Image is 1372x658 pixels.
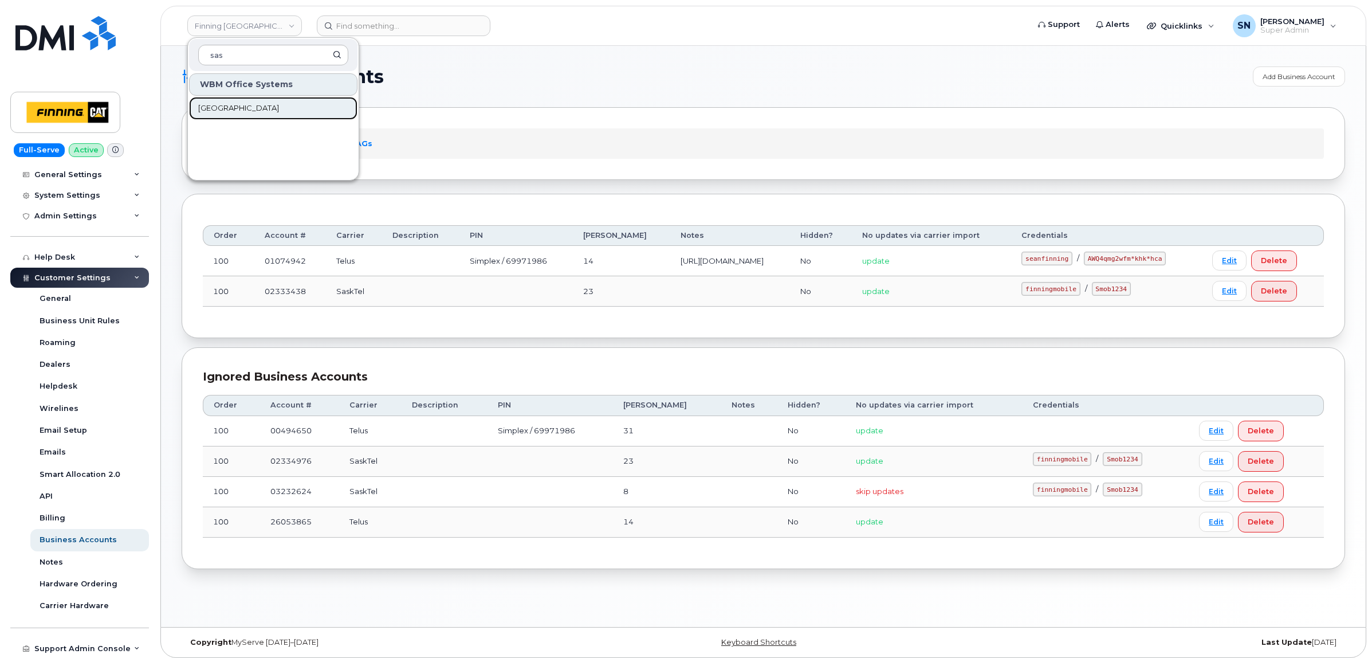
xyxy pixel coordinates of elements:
[459,246,573,276] td: Simplex / 69971986
[260,416,339,446] td: 00494650
[957,638,1345,647] div: [DATE]
[777,477,846,507] td: No
[203,507,260,538] td: 100
[198,45,348,65] input: Search
[339,477,402,507] td: SaskTel
[326,276,382,307] td: SaskTel
[862,256,890,265] span: update
[198,103,279,114] span: [GEOGRAPHIC_DATA]
[1248,425,1274,436] span: Delete
[856,487,903,496] span: skip updates
[852,225,1012,246] th: No updates via carrier import
[1077,253,1079,263] span: /
[1199,421,1233,441] a: Edit
[260,477,339,507] td: 03232624
[1248,486,1274,497] span: Delete
[1021,282,1080,296] code: finningmobile
[326,225,382,246] th: Carrier
[203,395,260,416] th: Order
[402,395,488,416] th: Description
[326,246,382,276] td: Telus
[203,246,254,276] td: 100
[790,276,852,307] td: No
[1212,281,1247,301] a: Edit
[189,97,357,120] a: [GEOGRAPHIC_DATA]
[670,225,790,246] th: Notes
[1084,252,1166,265] code: AWQ4qmg2wfm*khk*hca
[488,395,613,416] th: PIN
[182,638,569,647] div: MyServe [DATE]–[DATE]
[488,416,613,446] td: Simplex / 69971986
[613,446,721,477] td: 23
[1011,225,1202,246] th: Credentials
[260,446,339,477] td: 02334976
[203,369,1324,385] div: Ignored Business Accounts
[203,477,260,507] td: 100
[203,225,254,246] th: Order
[1261,255,1287,266] span: Delete
[777,416,846,446] td: No
[613,507,721,538] td: 14
[1085,284,1087,293] span: /
[1251,250,1297,271] button: Delete
[1248,456,1274,467] span: Delete
[203,446,260,477] td: 100
[339,416,402,446] td: Telus
[1033,483,1091,496] code: finningmobile
[721,638,796,647] a: Keyboard Shortcuts
[670,246,790,276] td: [URL][DOMAIN_NAME]
[203,276,254,307] td: 100
[339,395,402,416] th: Carrier
[777,507,846,538] td: No
[254,276,326,307] td: 02333438
[790,246,852,276] td: No
[777,395,846,416] th: Hidden?
[1212,250,1247,271] a: Edit
[1103,452,1142,466] code: Smob1234
[1199,512,1233,532] a: Edit
[573,225,670,246] th: [PERSON_NAME]
[1238,451,1284,472] button: Delete
[459,225,573,246] th: PIN
[1096,454,1098,463] span: /
[1033,452,1091,466] code: finningmobile
[613,477,721,507] td: 8
[1103,483,1142,496] code: Smob1234
[1251,281,1297,301] button: Delete
[382,225,459,246] th: Description
[777,446,846,477] td: No
[613,416,721,446] td: 31
[573,276,670,307] td: 23
[1248,516,1274,527] span: Delete
[856,456,883,465] span: update
[1199,451,1233,471] a: Edit
[1096,484,1098,493] span: /
[203,416,260,446] td: 100
[190,638,231,647] strong: Copyright
[254,246,326,276] td: 01074942
[856,517,883,526] span: update
[1092,282,1131,296] code: Smob1234
[254,225,326,246] th: Account #
[339,446,402,477] td: SaskTel
[1261,285,1287,296] span: Delete
[846,395,1023,416] th: No updates via carrier import
[613,395,721,416] th: [PERSON_NAME]
[260,395,339,416] th: Account #
[856,426,883,435] span: update
[189,73,357,96] div: WBM Office Systems
[1199,481,1233,502] a: Edit
[1253,66,1345,87] a: Add Business Account
[1238,421,1284,441] button: Delete
[1023,395,1189,416] th: Credentials
[260,507,339,538] td: 26053865
[1021,252,1072,265] code: seanfinning
[790,225,852,246] th: Hidden?
[573,246,670,276] td: 14
[862,287,890,296] span: update
[1261,638,1312,647] strong: Last Update
[1238,512,1284,532] button: Delete
[1238,481,1284,502] button: Delete
[721,395,778,416] th: Notes
[339,507,402,538] td: Telus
